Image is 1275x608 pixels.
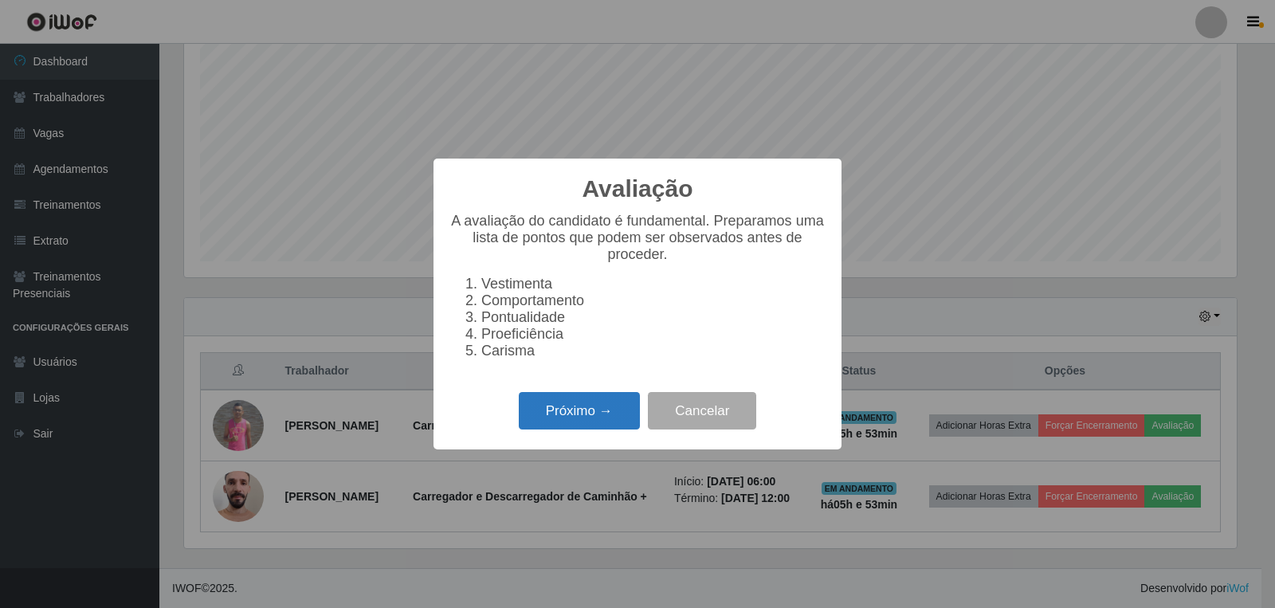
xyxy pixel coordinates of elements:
li: Proeficiência [481,326,826,343]
button: Próximo → [519,392,640,430]
p: A avaliação do candidato é fundamental. Preparamos uma lista de pontos que podem ser observados a... [449,213,826,263]
li: Comportamento [481,292,826,309]
li: Vestimenta [481,276,826,292]
h2: Avaliação [583,175,693,203]
li: Carisma [481,343,826,359]
li: Pontualidade [481,309,826,326]
button: Cancelar [648,392,756,430]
